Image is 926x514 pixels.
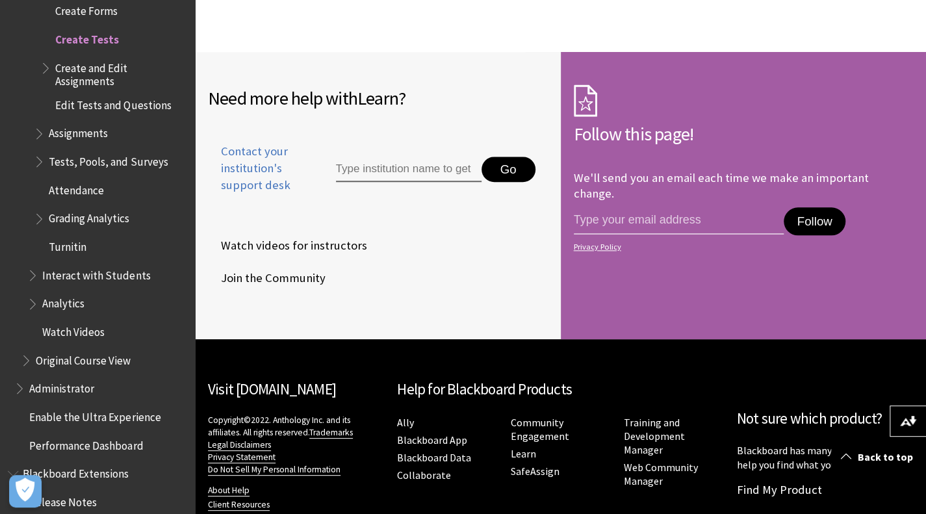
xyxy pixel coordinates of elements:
[49,123,108,140] span: Assignments
[49,151,168,168] span: Tests, Pools, and Surveys
[208,236,370,255] a: Watch videos for instructors
[49,236,86,253] span: Turnitin
[574,170,869,201] p: We'll send you an email each time we make an important change.
[624,461,698,488] a: Web Community Manager
[29,378,94,395] span: Administrator
[208,84,548,112] h2: Need more help with ?
[397,451,471,465] a: Blackboard Data
[737,482,822,497] a: Find My Product
[49,208,129,225] span: Grading Analytics
[55,57,186,88] span: Create and Edit Assignments
[36,350,131,367] span: Original Course View
[574,84,597,117] img: Subscription Icon
[208,499,270,511] a: Client Resources
[309,427,353,439] a: Trademarks
[208,268,328,288] a: Join the Community
[208,464,341,476] a: Do Not Sell My Personal Information
[510,416,569,443] a: Community Engagement
[737,443,913,472] p: Blackboard has many products. Let us help you find what you need.
[208,414,384,476] p: Copyright©2022. Anthology Inc. and its affiliates. All rights reserved.
[29,435,143,452] span: Performance Dashboard
[397,378,724,401] h2: Help for Blackboard Products
[208,439,271,451] a: Legal Disclaimers
[208,143,306,194] span: Contact your institution's support desk
[208,485,250,496] a: About Help
[574,242,910,251] a: Privacy Policy
[831,445,926,469] a: Back to top
[208,143,306,210] a: Contact your institution's support desk
[397,433,467,447] a: Blackboard App
[23,463,129,480] span: Blackboard Extensions
[208,236,367,255] span: Watch videos for instructors
[208,452,276,463] a: Privacy Statement
[42,264,150,282] span: Interact with Students
[510,447,535,461] a: Learn
[397,469,451,482] a: Collaborate
[357,86,398,110] span: Learn
[737,407,913,430] h2: Not sure which product?
[9,475,42,508] button: Open Preferences
[42,321,105,339] span: Watch Videos
[42,293,84,311] span: Analytics
[208,268,326,288] span: Join the Community
[624,416,685,457] a: Training and Development Manager
[208,379,336,398] a: Visit [DOMAIN_NAME]
[336,157,482,183] input: Type institution name to get support
[29,491,97,509] span: Release Notes
[55,29,119,46] span: Create Tests
[482,157,535,183] button: Go
[49,179,104,197] span: Attendance
[29,406,161,424] span: Enable the Ultra Experience
[55,94,171,112] span: Edit Tests and Questions
[574,120,914,148] h2: Follow this page!
[510,465,559,478] a: SafeAssign
[784,207,845,236] button: Follow
[574,207,784,235] input: email address
[397,416,414,430] a: Ally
